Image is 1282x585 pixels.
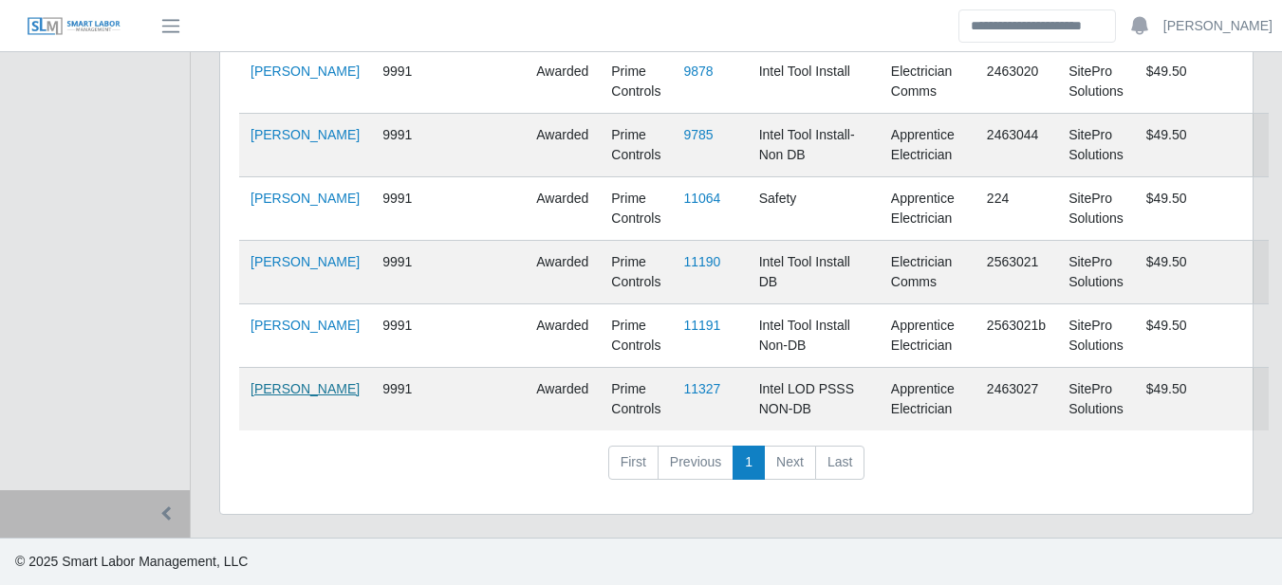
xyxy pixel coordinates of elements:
td: awarded [525,368,600,431]
td: Apprentice Electrician [880,368,975,431]
td: Apprentice Electrician [880,177,975,241]
a: 9878 [683,64,713,79]
td: Electrician Comms [880,50,975,114]
td: SitePro Solutions [1057,304,1135,368]
td: Intel Tool Install Non-DB [748,304,880,368]
td: 224 [975,177,1057,241]
td: awarded [525,177,600,241]
td: 9991 [371,241,439,304]
a: [PERSON_NAME] [251,127,360,142]
td: awarded [525,241,600,304]
td: $49.50 [1135,50,1269,114]
td: 2563021 [975,241,1057,304]
span: © 2025 Smart Labor Management, LLC [15,554,248,569]
td: Intel LOD PSSS NON-DB [748,368,880,431]
td: 9991 [371,304,439,368]
td: 2563021b [975,304,1057,368]
td: awarded [525,304,600,368]
td: Apprentice Electrician [880,114,975,177]
td: 9991 [371,50,439,114]
td: 9991 [371,177,439,241]
a: [PERSON_NAME] [251,191,360,206]
nav: pagination [239,446,1234,495]
a: [PERSON_NAME] [251,381,360,396]
td: awarded [525,114,600,177]
td: SitePro Solutions [1057,241,1135,304]
a: [PERSON_NAME] [1163,16,1273,36]
a: 11190 [683,254,720,269]
td: SitePro Solutions [1057,114,1135,177]
a: 11327 [683,381,720,396]
td: $49.50 [1135,114,1269,177]
td: Apprentice Electrician [880,304,975,368]
td: 9991 [371,368,439,431]
td: $49.50 [1135,368,1269,431]
td: Intel Tool Install DB [748,241,880,304]
a: 1 [733,446,765,480]
a: [PERSON_NAME] [251,254,360,269]
td: Intel Tool Install- Non DB [748,114,880,177]
td: 2463020 [975,50,1057,114]
td: 9991 [371,114,439,177]
td: Prime Controls [600,114,672,177]
a: 9785 [683,127,713,142]
td: SitePro Solutions [1057,50,1135,114]
td: $49.50 [1135,304,1269,368]
a: [PERSON_NAME] [251,318,360,333]
td: 2463044 [975,114,1057,177]
td: SitePro Solutions [1057,368,1135,431]
td: Prime Controls [600,50,672,114]
a: 11064 [683,191,720,206]
td: Safety [748,177,880,241]
td: Prime Controls [600,368,672,431]
a: 11191 [683,318,720,333]
a: [PERSON_NAME] [251,64,360,79]
td: $49.50 [1135,177,1269,241]
td: awarded [525,50,600,114]
td: SitePro Solutions [1057,177,1135,241]
td: Prime Controls [600,241,672,304]
img: SLM Logo [27,16,121,37]
td: 2463027 [975,368,1057,431]
td: Prime Controls [600,304,672,368]
td: $49.50 [1135,241,1269,304]
td: Electrician Comms [880,241,975,304]
td: Intel Tool Install [748,50,880,114]
td: Prime Controls [600,177,672,241]
input: Search [958,9,1116,43]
